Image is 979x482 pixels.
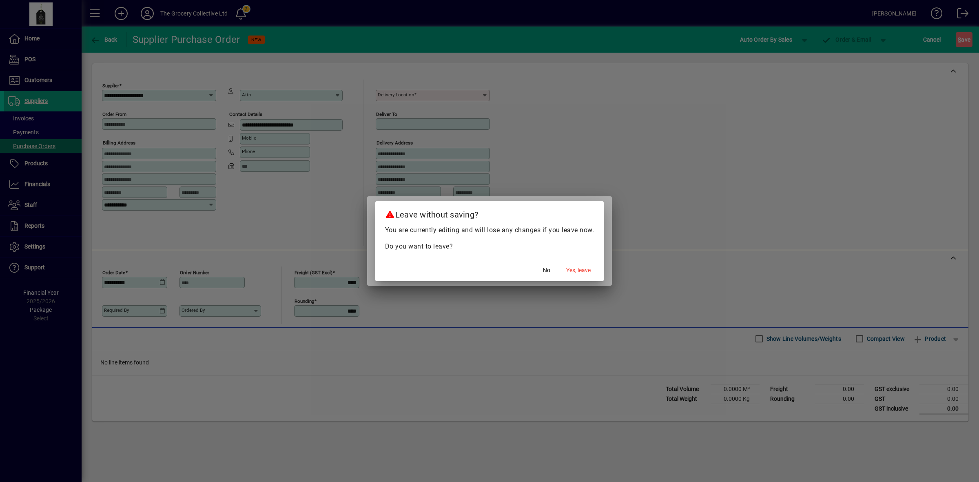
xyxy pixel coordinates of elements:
[534,263,560,278] button: No
[375,201,604,225] h2: Leave without saving?
[566,266,591,275] span: Yes, leave
[385,242,594,251] p: Do you want to leave?
[543,266,550,275] span: No
[563,263,594,278] button: Yes, leave
[385,225,594,235] p: You are currently editing and will lose any changes if you leave now.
